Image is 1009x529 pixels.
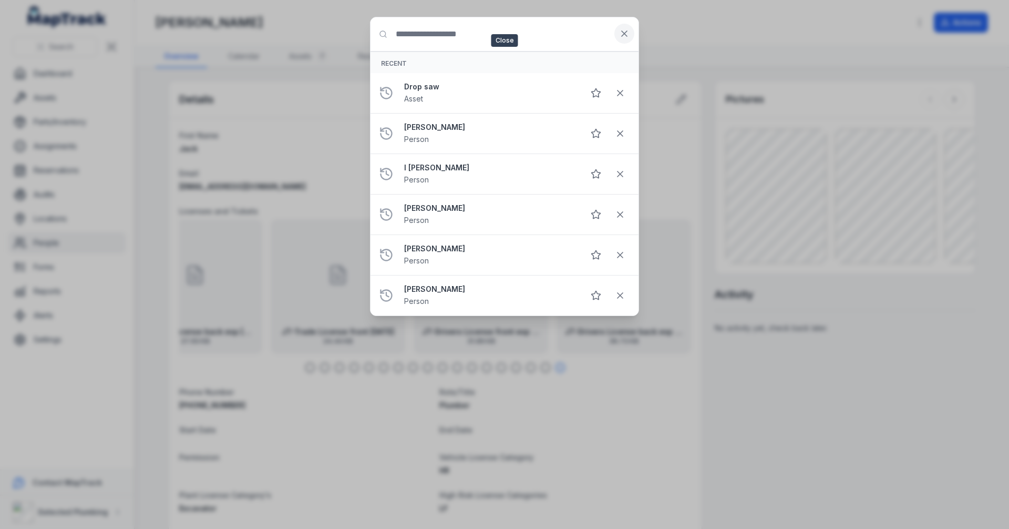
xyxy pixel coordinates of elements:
span: Recent [381,59,407,67]
strong: [PERSON_NAME] [404,243,575,254]
span: Person [404,297,429,306]
a: [PERSON_NAME]Person [404,122,575,145]
span: Close [491,34,518,47]
a: I [PERSON_NAME]Person [404,162,575,186]
strong: Drop saw [404,82,575,92]
span: Person [404,256,429,265]
span: Asset [404,94,423,103]
a: [PERSON_NAME]Person [404,284,575,307]
strong: [PERSON_NAME] [404,122,575,133]
strong: [PERSON_NAME] [404,203,575,213]
span: Person [404,216,429,225]
a: [PERSON_NAME]Person [404,203,575,226]
a: Drop sawAsset [404,82,575,105]
strong: I [PERSON_NAME] [404,162,575,173]
span: Person [404,175,429,184]
span: Person [404,135,429,144]
a: [PERSON_NAME]Person [404,243,575,267]
strong: [PERSON_NAME] [404,284,575,294]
